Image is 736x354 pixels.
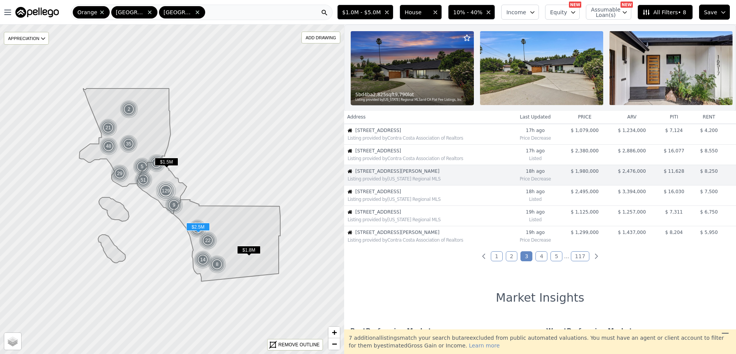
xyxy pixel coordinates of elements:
div: Listing provided by [US_STATE] Regional MLS [348,217,509,223]
span: [STREET_ADDRESS] [355,127,509,134]
span: Save [704,8,717,16]
span: $ 5,950 [700,230,718,235]
div: Worst Performing Markets [546,326,730,336]
span: [GEOGRAPHIC_DATA] [116,8,145,16]
div: APPRECIATION [4,32,49,45]
h1: Market Insights [496,291,584,305]
span: $ 4,200 [700,128,718,133]
span: House [405,8,429,16]
img: g1.png [208,255,227,274]
span: $ 16,030 [664,189,684,194]
img: House [348,128,352,133]
span: $ 16,077 [664,148,684,154]
img: Property Photo 2 [480,31,603,105]
span: Income [506,8,526,16]
span: $1.5M [155,158,178,166]
div: 2 [120,100,138,119]
a: Jump forward [564,253,569,259]
div: Listing provided by [US_STATE] Regional MLS [348,196,509,202]
img: Property Photo 3 [609,31,733,105]
div: Listing provided by [US_STATE] Regional MLS and CA Flat Fee Listings, Inc [355,98,470,102]
img: g1.png [110,164,129,183]
div: Listing provided by [US_STATE] Regional MLS [348,176,509,182]
span: $ 8,250 [700,169,718,174]
a: Page 117 [571,251,590,261]
ul: Pagination [344,252,736,260]
span: $ 8,550 [700,148,718,154]
span: $ 11,628 [664,169,684,174]
time: 2025-08-13 01:13 [512,168,558,174]
th: Last Updated [509,111,561,123]
img: g1.png [99,137,118,155]
div: ADD DRAWING [302,32,340,43]
time: 2025-08-12 23:40 [512,229,558,235]
time: 2025-08-13 01:49 [512,127,558,134]
a: Previous page [480,252,488,260]
span: $ 2,476,000 [618,169,646,174]
div: $2.5M [186,223,210,234]
img: Pellego [15,7,59,18]
div: Price Decrease [512,235,558,243]
span: $1.0M - $5.0M [342,8,381,16]
a: Property Photo 15bd4ba2,825sqft9,790lotListing provided by[US_STATE] Regional MLSand CA Flat Fee ... [344,25,736,112]
span: Learn more [469,342,500,349]
a: Layers [4,333,21,350]
a: Page 1 [491,251,503,261]
div: 51 [134,170,153,190]
time: 2025-08-13 00:00 [512,209,558,215]
span: $2.5M [186,223,210,231]
span: $ 1,437,000 [618,230,646,235]
span: $ 8,204 [665,230,683,235]
span: $ 1,125,000 [571,209,599,215]
div: 129 [156,180,176,201]
span: [GEOGRAPHIC_DATA] [164,8,193,16]
img: House [348,230,352,235]
div: REMOVE OUTLINE [278,341,319,348]
div: 8 [208,255,226,274]
a: Zoom out [328,338,340,350]
span: Orange [77,8,97,16]
button: House [400,5,442,20]
div: $1.8M [237,246,261,257]
span: $ 1,980,000 [571,169,599,174]
div: Listing provided by Contra Costa Association of Realtors [348,135,509,141]
span: 2,825 [373,92,386,98]
span: $ 2,495,000 [571,189,599,194]
div: Listed [512,215,558,223]
span: $ 6,750 [700,209,718,215]
div: Price Decrease [512,174,558,182]
div: 35 [119,135,138,153]
a: Page 3 is your current page [520,251,532,261]
img: g1.png [119,135,138,153]
div: Listing provided by Contra Costa Association of Realtors [348,155,509,162]
span: − [332,339,337,349]
span: $ 2,886,000 [618,148,646,154]
div: 92 [147,154,166,173]
img: g3.png [156,180,177,201]
img: g1.png [120,100,139,119]
th: rent [693,111,726,123]
img: g2.png [147,154,167,173]
img: g1.png [188,219,207,238]
div: Listing provided by Contra Costa Association of Realtors [348,237,509,243]
button: Assumable Loan(s) [586,5,631,20]
th: Address [344,111,509,123]
img: House [348,210,352,214]
a: Page 4 [535,251,547,261]
time: 2025-08-13 01:47 [512,148,558,154]
span: $ 1,234,000 [618,128,646,133]
button: 10% - 40% [448,5,495,20]
span: $ 1,079,000 [571,128,599,133]
span: 10% - 40% [453,8,482,16]
div: 29 [110,164,129,183]
span: [STREET_ADDRESS] [355,209,509,215]
img: House [348,149,352,153]
div: Listed [512,154,558,162]
span: $ 1,299,000 [571,230,599,235]
span: [STREET_ADDRESS][PERSON_NAME] [355,229,509,235]
time: 2025-08-13 00:55 [512,189,558,195]
div: 48 [99,137,118,155]
span: $ 2,380,000 [571,148,599,154]
img: Property Photo 1 [351,31,474,105]
div: 14 [194,250,212,269]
